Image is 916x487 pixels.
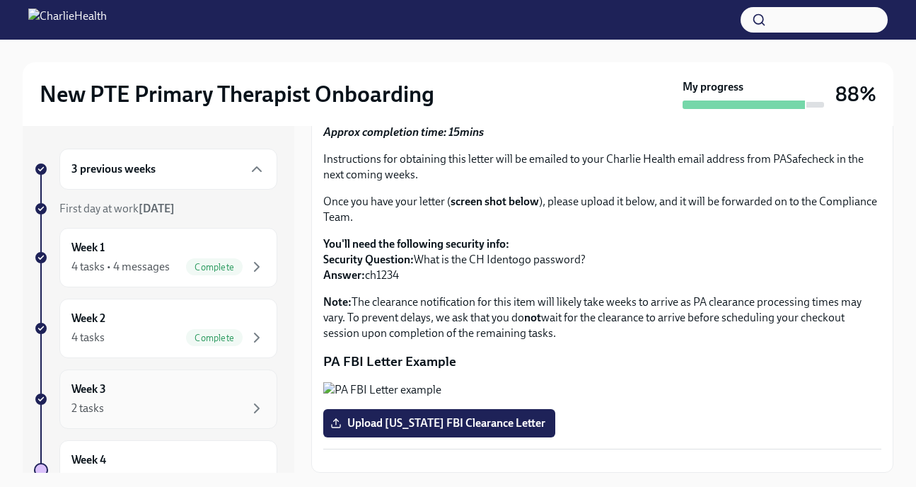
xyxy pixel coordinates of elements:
[323,409,555,437] label: Upload [US_STATE] FBI Clearance Letter
[835,81,876,107] h3: 88%
[34,228,277,287] a: Week 14 tasks • 4 messagesComplete
[323,237,509,251] strong: You'll need the following security info:
[71,382,106,397] h6: Week 3
[59,149,277,190] div: 3 previous weeks
[186,333,243,343] span: Complete
[139,202,175,215] strong: [DATE]
[323,353,881,371] p: PA FBI Letter Example
[71,259,170,275] div: 4 tasks • 4 messages
[451,195,539,208] strong: screen shot below
[323,236,881,283] p: What is the CH Identogo password? ch1234
[323,253,414,266] strong: Security Question:
[71,240,105,256] h6: Week 1
[323,295,352,309] strong: Note:
[333,416,545,430] span: Upload [US_STATE] FBI Clearance Letter
[71,452,106,468] h6: Week 4
[524,311,541,324] strong: not
[71,471,98,487] div: 1 task
[28,8,107,31] img: CharlieHealth
[323,382,881,398] button: Zoom image
[186,262,243,273] span: Complete
[323,125,484,139] strong: Approx completion time: 15mins
[34,299,277,358] a: Week 24 tasksComplete
[71,311,105,326] h6: Week 2
[71,401,104,416] div: 2 tasks
[71,161,156,177] h6: 3 previous weeks
[323,194,881,225] p: Once you have your letter ( ), please upload it below, and it will be forwarded on to the Complia...
[323,151,881,183] p: Instructions for obtaining this letter will be emailed to your Charlie Health email address from ...
[34,201,277,217] a: First day at work[DATE]
[323,294,881,341] p: The clearance notification for this item will likely take weeks to arrive as PA clearance process...
[323,268,365,282] strong: Answer:
[34,369,277,429] a: Week 32 tasks
[71,330,105,345] div: 4 tasks
[683,79,743,95] strong: My progress
[59,202,175,215] span: First day at work
[40,80,434,108] h2: New PTE Primary Therapist Onboarding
